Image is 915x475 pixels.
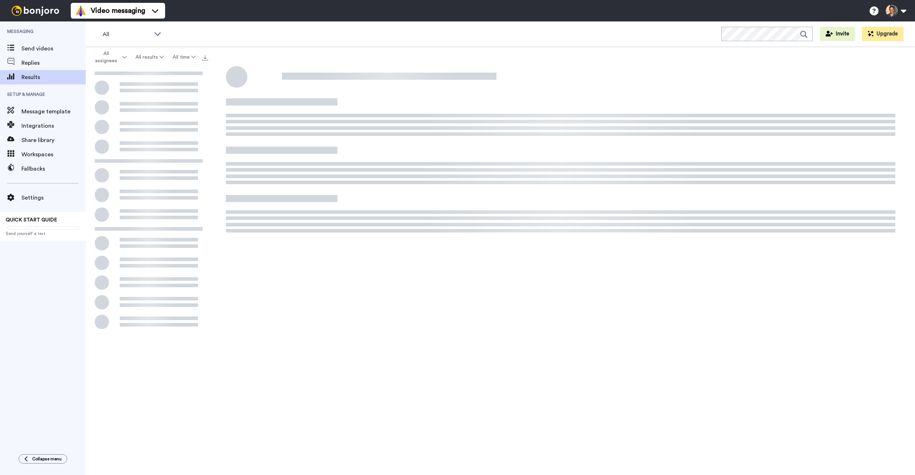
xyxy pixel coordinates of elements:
img: vm-color.svg [75,5,86,16]
img: export.svg [202,55,208,61]
span: Send yourself a test [6,231,80,236]
button: All time [168,51,200,64]
button: Upgrade [862,27,904,41]
span: All [103,30,150,39]
span: Settings [21,194,86,202]
span: Message template [21,107,86,116]
span: Replies [21,59,86,67]
button: Export all results that match these filters now. [200,52,210,63]
img: bj-logo-header-white.svg [9,6,62,16]
span: Workspaces [21,150,86,159]
span: Send videos [21,44,86,53]
span: QUICK START GUIDE [6,217,57,222]
button: All results [131,51,168,64]
button: Collapse menu [19,454,67,464]
span: All assignees [92,50,121,64]
button: All assignees [87,47,131,67]
span: Collapse menu [32,456,61,462]
span: Integrations [21,122,86,130]
button: Invite [820,27,855,41]
span: Video messaging [91,6,145,16]
span: Share library [21,136,86,145]
span: Fallbacks [21,165,86,173]
span: Results [21,73,86,82]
